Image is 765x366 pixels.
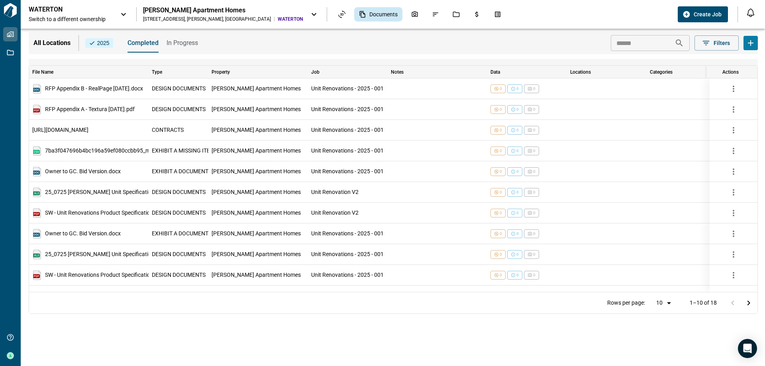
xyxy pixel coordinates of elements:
[88,39,110,47] span: 2025
[278,16,303,22] span: WATERTON
[212,148,301,153] div: Brackett Apartment Homes
[694,35,739,51] button: Filters
[448,8,465,21] div: Jobs
[500,128,502,133] span: 0
[741,295,757,311] button: Go to next page
[516,231,519,236] span: 0
[500,107,502,112] span: 0
[388,66,487,78] div: Notes
[212,210,301,215] div: Brackett Apartment Homes
[152,190,206,195] span: DESIGN DOCUMENTS
[127,39,159,47] span: Completed
[212,231,301,236] div: Brackett Apartment Homes
[152,169,208,174] span: EXHIBIT A DOCUMENT
[533,211,535,215] span: 0
[32,66,53,78] div: File Name
[152,127,184,133] span: CONTRACTS
[45,231,121,236] span: Owner to GC. Bid Version.docx
[607,300,645,305] p: Rows per page:
[722,66,739,78] div: Actions
[29,66,149,78] div: File Name
[490,66,500,78] div: Data
[533,128,535,133] span: 0
[212,86,301,91] div: Brackett Apartment Homes
[690,300,717,305] p: 1–10 of 18
[738,339,757,358] div: Open Intercom Messenger
[469,8,485,21] div: Budgets
[45,169,121,174] span: Owner to GC. Bid Version.docx
[152,252,206,257] span: DESIGN DOCUMENTS
[152,231,208,236] span: EXHIBIT A DOCUMENT
[406,8,423,21] div: Photos
[152,66,162,78] div: Type
[500,86,502,91] span: 0
[212,107,301,112] div: Brackett Apartment Homes
[208,66,308,78] div: Property
[212,190,301,195] div: Brackett Apartment Homes
[516,149,519,153] span: 0
[500,211,502,215] span: 0
[354,7,402,22] div: Documents
[152,272,206,278] span: DESIGN DOCUMENTS
[308,66,388,78] div: Job
[311,252,384,257] div: Unit Renovations - 2025 - 001
[120,33,198,53] div: base tabs
[500,149,502,153] span: 0
[653,297,672,309] div: 10
[533,190,535,195] span: 0
[391,66,404,78] div: Notes
[212,66,230,78] div: Property
[500,273,502,278] span: 0
[516,273,519,278] span: 0
[427,8,444,21] div: Issues & Info
[29,6,100,14] p: WATERTON
[45,107,135,112] span: RFP Appendix A - Textura [DATE].pdf
[694,10,722,18] span: Create Job
[500,252,502,257] span: 0
[647,66,726,78] div: Categories
[33,38,71,48] p: All Locations
[516,86,519,91] span: 0
[152,148,218,153] span: EXHIBIT A MISSING ITEMS
[516,128,519,133] span: 0
[45,148,190,153] span: 7ba3f047696b4bc196a59ef080ccbb95_missing_items.csv
[311,169,384,174] div: Unit Renovations - 2025 - 001
[333,8,350,21] div: Asset View
[567,66,647,78] div: Locations
[311,148,384,153] div: Unit Renovations - 2025 - 001
[533,252,535,257] span: 0
[311,190,359,195] div: Unit Renovation V2
[311,210,359,215] div: Unit Renovation V2
[143,16,271,22] div: [STREET_ADDRESS] , [PERSON_NAME] , [GEOGRAPHIC_DATA]
[212,169,301,174] div: Brackett Apartment Homes
[533,169,535,174] span: 0
[311,231,384,236] div: Unit Renovations - 2025 - 001
[678,6,728,22] button: Create Job
[516,190,519,195] span: 0
[311,272,384,278] div: Unit Renovations - 2025 - 001
[500,231,502,236] span: 0
[743,36,758,50] button: Upload documents
[212,252,301,257] div: Brackett Apartment Homes
[516,107,519,112] span: 0
[516,169,519,174] span: 0
[45,210,179,215] span: SW - Unit Renovations Product Specifications Spec.pdf
[744,6,757,19] button: Open notification feed
[212,127,301,133] div: Brackett Apartment Homes
[533,86,535,91] span: 0
[533,273,535,278] span: 0
[487,66,567,78] div: Data
[152,86,206,91] span: DESIGN DOCUMENTS
[29,15,112,23] span: Switch to a different ownership
[311,66,320,78] div: Job
[489,8,506,21] div: Takeoff Center
[516,211,519,215] span: 0
[500,190,502,195] span: 0
[533,231,535,236] span: 0
[167,39,198,47] span: In Progress
[45,190,186,195] span: 25_0725 [PERSON_NAME] Unit Specifications for Bid.xlsx
[311,127,384,133] div: Unit Renovations - 2025 - 001
[45,86,143,91] span: RFP Appendix B - RealPage [DATE].docx
[533,107,535,112] span: 0
[533,149,535,153] span: 0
